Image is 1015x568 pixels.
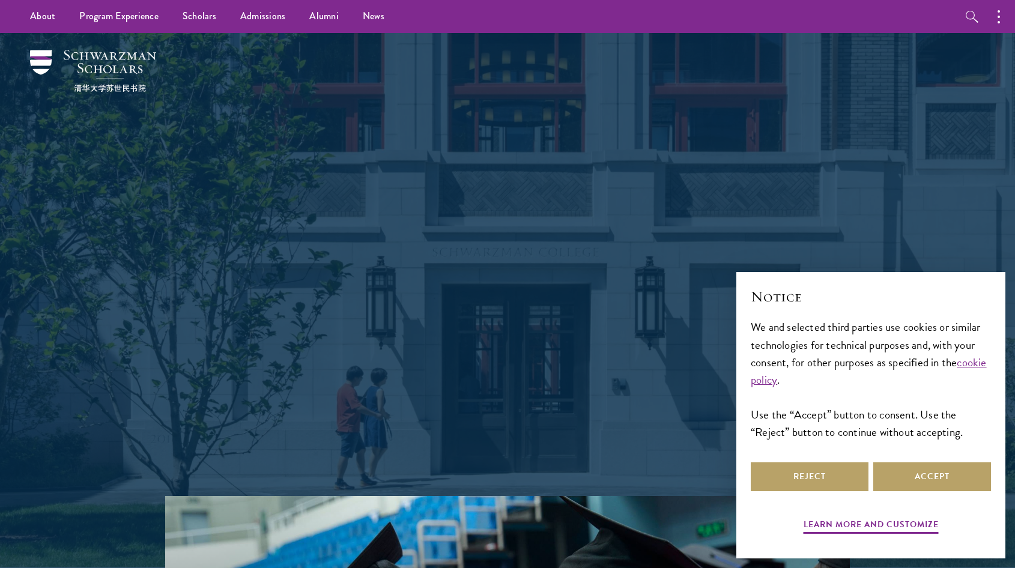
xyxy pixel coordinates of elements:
[873,462,991,491] button: Accept
[30,50,156,92] img: Schwarzman Scholars
[751,354,987,388] a: cookie policy
[751,318,991,440] div: We and selected third parties use cookies or similar technologies for technical purposes and, wit...
[804,517,939,536] button: Learn more and customize
[751,286,991,307] h2: Notice
[751,462,868,491] button: Reject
